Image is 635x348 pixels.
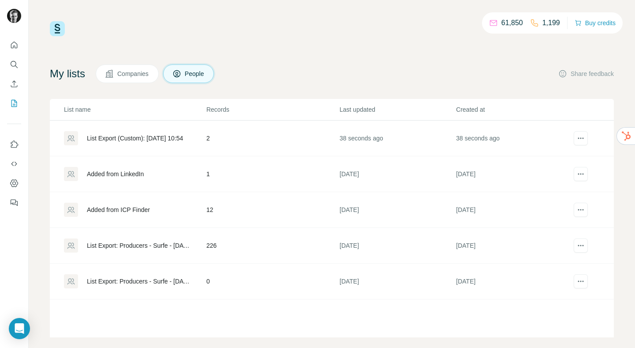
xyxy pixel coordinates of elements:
[7,195,21,211] button: Feedback
[339,228,456,264] td: [DATE]
[7,156,21,172] button: Use Surfe API
[574,274,588,288] button: actions
[456,121,572,156] td: 38 seconds ago
[7,9,21,23] img: Avatar
[206,192,339,228] td: 12
[7,136,21,152] button: Use Surfe on LinkedIn
[7,175,21,191] button: Dashboard
[50,67,85,81] h4: My lists
[7,57,21,72] button: Search
[7,37,21,53] button: Quick start
[575,17,616,29] button: Buy credits
[339,264,456,299] td: [DATE]
[456,192,572,228] td: [DATE]
[87,134,183,143] div: List Export (Custom): [DATE] 10:54
[185,69,205,78] span: People
[87,277,191,286] div: List Export: Producers - Surfe - [DATE] 15:48
[206,156,339,192] td: 1
[206,228,339,264] td: 226
[574,238,588,253] button: actions
[574,131,588,145] button: actions
[339,156,456,192] td: [DATE]
[501,18,523,28] p: 61,850
[50,21,65,36] img: Surfe Logo
[87,241,191,250] div: List Export: Producers - Surfe - [DATE] 15:48
[64,105,205,114] p: List name
[340,105,455,114] p: Last updated
[574,203,588,217] button: actions
[456,228,572,264] td: [DATE]
[7,76,21,92] button: Enrich CSV
[574,167,588,181] button: actions
[542,18,560,28] p: 1,199
[206,264,339,299] td: 0
[9,318,30,339] div: Open Intercom Messenger
[7,95,21,111] button: My lists
[206,121,339,156] td: 2
[456,105,571,114] p: Created at
[339,121,456,156] td: 38 seconds ago
[456,264,572,299] td: [DATE]
[117,69,149,78] span: Companies
[87,170,144,178] div: Added from LinkedIn
[87,205,150,214] div: Added from ICP Finder
[456,156,572,192] td: [DATE]
[339,192,456,228] td: [DATE]
[206,105,339,114] p: Records
[558,69,614,78] button: Share feedback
